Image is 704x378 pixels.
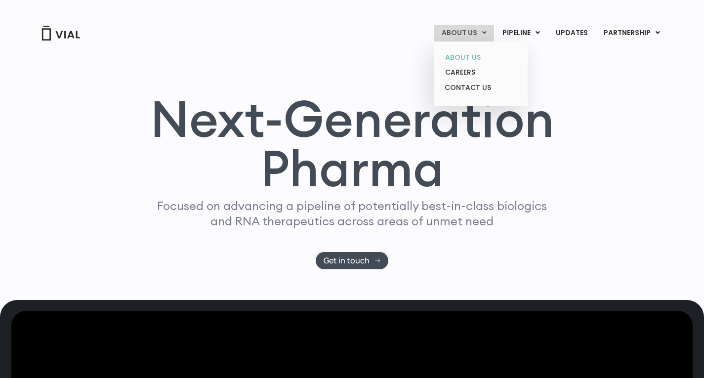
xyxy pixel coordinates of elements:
[434,25,494,42] a: ABOUT USMenu Toggle
[548,25,595,42] a: UPDATES
[138,94,566,194] h1: Next-Generation Pharma
[596,25,668,42] a: PARTNERSHIPMenu Toggle
[153,198,551,229] p: Focused on advancing a pipeline of potentially best-in-class biologics and RNA therapeutics acros...
[437,65,524,80] a: CAREERS
[41,26,81,41] img: Vial Logo
[316,252,388,269] a: Get in touch
[495,25,547,42] a: PIPELINEMenu Toggle
[437,50,524,65] a: ABOUT US
[324,257,370,264] span: Get in touch
[437,80,524,96] a: CONTACT US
